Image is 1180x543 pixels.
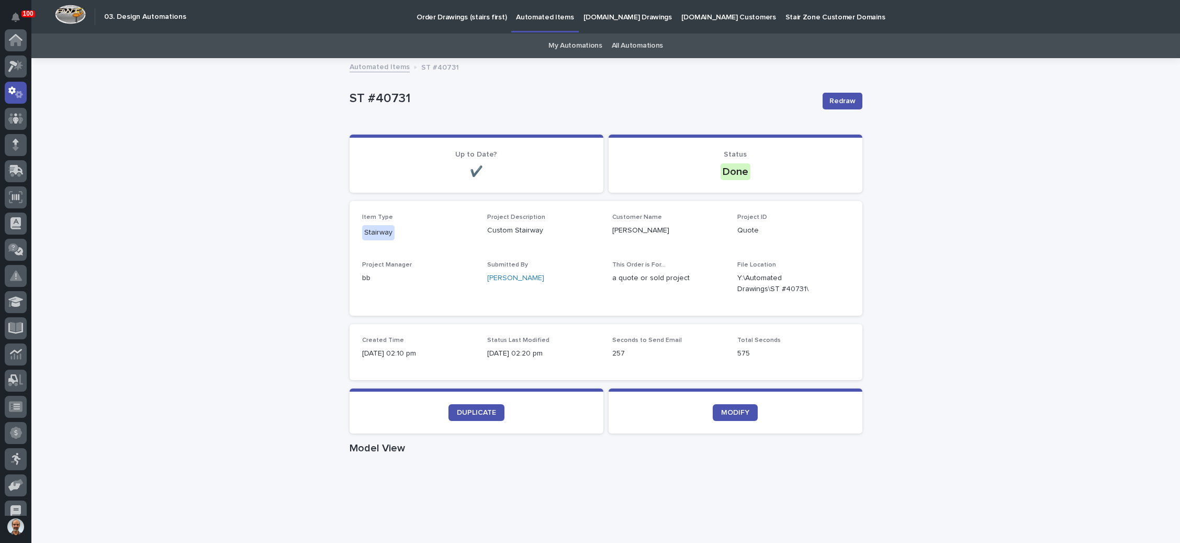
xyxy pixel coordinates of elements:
span: Created Time [362,337,404,343]
a: My Automations [548,34,602,58]
button: Redraw [823,93,862,109]
p: bb [362,273,475,284]
span: Redraw [829,96,856,106]
span: Up to Date? [455,151,497,158]
span: Project Manager [362,262,412,268]
span: DUPLICATE [457,409,496,416]
span: Project ID [737,214,767,220]
p: ST #40731 [350,91,814,106]
span: Status Last Modified [487,337,549,343]
p: Quote [737,225,850,236]
h1: Model View [350,442,862,455]
span: Customer Name [612,214,662,220]
h2: 03. Design Automations [104,13,186,21]
div: Notifications100 [13,13,27,29]
span: Status [724,151,747,158]
p: [PERSON_NAME] [612,225,725,236]
p: 257 [612,348,725,359]
p: Custom Stairway [487,225,600,236]
: Y:\Automated Drawings\ST #40731\ [737,273,825,295]
p: a quote or sold project [612,273,725,284]
a: [PERSON_NAME] [487,273,544,284]
span: Total Seconds [737,337,781,343]
span: Seconds to Send Email [612,337,682,343]
button: Notifications [5,6,27,28]
p: 575 [737,348,850,359]
span: This Order is For... [612,262,666,268]
p: [DATE] 02:20 pm [487,348,600,359]
img: Workspace Logo [55,5,86,24]
p: 100 [23,10,33,17]
span: File Location [737,262,776,268]
div: Stairway [362,225,395,240]
span: Item Type [362,214,393,220]
a: All Automations [612,34,663,58]
p: ST #40731 [421,61,459,72]
p: ✔️ [362,165,591,178]
span: MODIFY [721,409,749,416]
div: Done [721,163,750,180]
p: [DATE] 02:10 pm [362,348,475,359]
span: Project Description [487,214,545,220]
a: DUPLICATE [448,404,504,421]
a: Automated Items [350,60,410,72]
span: Submitted By [487,262,528,268]
button: users-avatar [5,516,27,538]
a: MODIFY [713,404,758,421]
